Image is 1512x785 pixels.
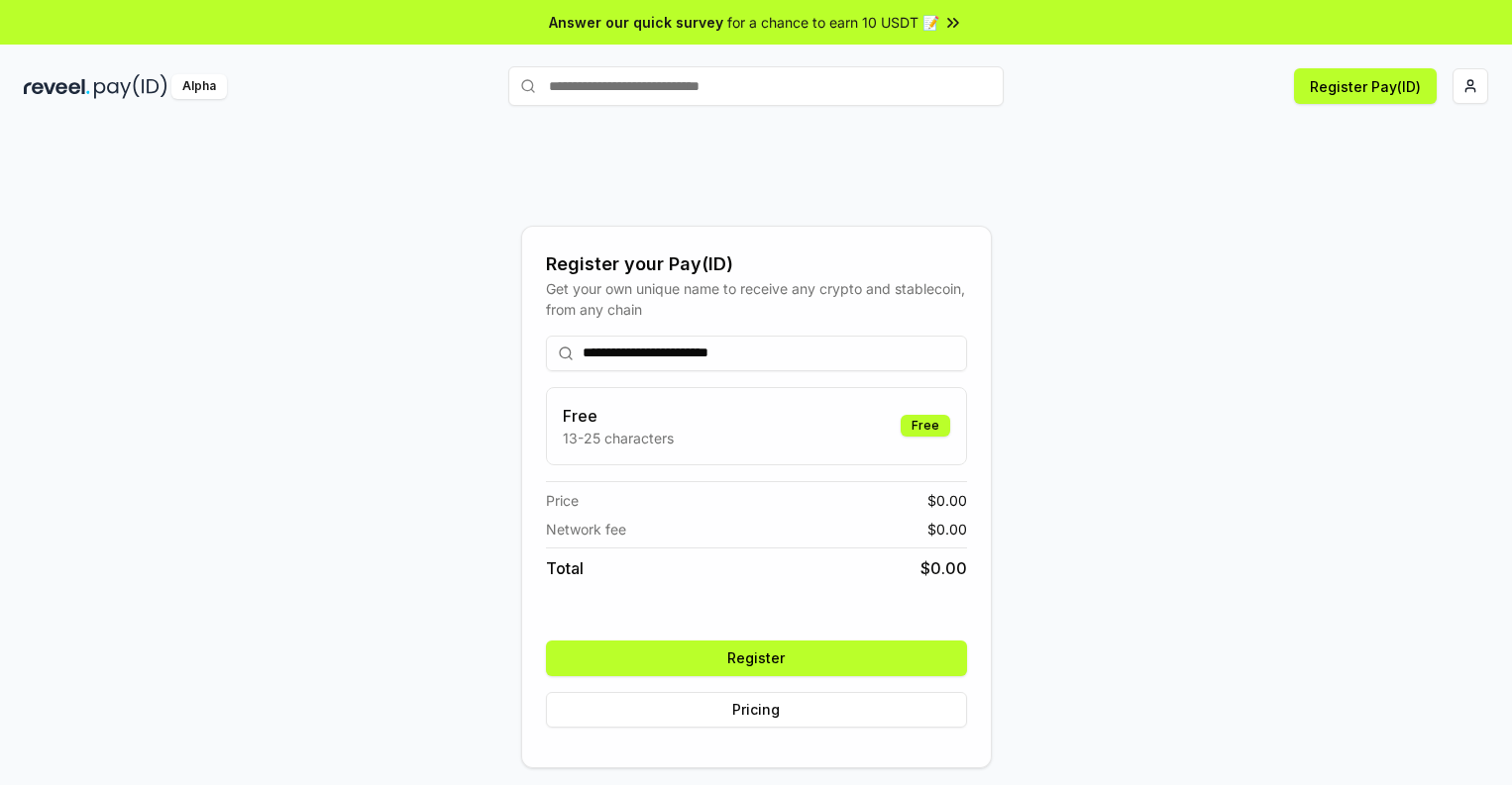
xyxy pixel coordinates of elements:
[563,428,674,448] p: 13-25 characters
[24,74,90,99] img: reveel_dark
[1294,68,1437,104] button: Register Pay(ID)
[171,74,227,99] div: Alpha
[563,404,674,428] h3: Free
[727,12,939,33] span: for a chance to earn 10 USDT 📝
[546,490,579,511] span: Price
[546,692,967,728] button: Pricing
[920,556,967,580] span: $ 0.00
[546,250,967,278] div: Register your Pay(ID)
[546,556,584,580] span: Total
[927,519,967,540] span: $ 0.00
[927,490,967,511] span: $ 0.00
[546,278,967,320] div: Get your own unique name to receive any crypto and stablecoin, from any chain
[94,74,167,99] img: pay_id
[546,640,967,676] button: Register
[901,415,950,437] div: Free
[549,12,723,33] span: Answer our quick survey
[546,519,626,540] span: Network fee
